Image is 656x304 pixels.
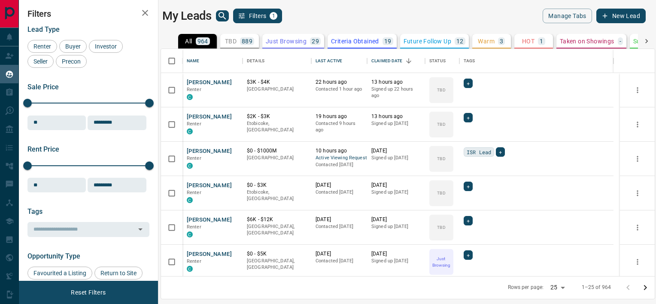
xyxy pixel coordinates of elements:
button: more [631,255,644,268]
button: [PERSON_NAME] [187,113,232,121]
p: Signed up [DATE] [371,189,421,196]
span: Lead Type [27,25,60,33]
button: Manage Tabs [543,9,592,23]
span: Renter [187,190,201,195]
p: Future Follow Up [404,38,451,44]
button: more [631,221,644,234]
div: Last Active [316,49,342,73]
div: Favourited a Listing [27,267,92,280]
p: 19 hours ago [316,113,363,120]
span: Precon [59,58,84,65]
p: [DATE] [371,250,421,258]
span: Renter [30,43,54,50]
p: - [620,38,621,44]
div: Seller [27,55,54,68]
span: Buyer [62,43,84,50]
p: [GEOGRAPHIC_DATA] [247,86,307,93]
p: HOT [522,38,535,44]
button: search button [216,10,229,21]
span: Renter [187,87,201,92]
p: Signed up [DATE] [371,155,421,161]
button: Reset Filters [65,285,111,300]
span: Renter [187,224,201,230]
button: [PERSON_NAME] [187,79,232,87]
h1: My Leads [162,9,212,23]
div: Renter [27,40,57,53]
p: 10 hours ago [316,147,363,155]
p: TBD [225,38,237,44]
div: + [464,79,473,88]
p: Criteria Obtained [331,38,379,44]
button: more [631,84,644,97]
p: $2K - $3K [247,113,307,120]
div: Status [429,49,446,73]
p: Signed up [DATE] [371,120,421,127]
span: + [467,113,470,122]
p: [DATE] [371,182,421,189]
p: $6K - $12K [247,216,307,223]
p: [GEOGRAPHIC_DATA], [GEOGRAPHIC_DATA] [247,223,307,237]
span: + [467,216,470,225]
span: + [467,251,470,259]
span: Seller [30,58,51,65]
p: Contacted [DATE] [316,223,363,230]
p: Etobicoke, [GEOGRAPHIC_DATA] [247,120,307,134]
p: [DATE] [316,182,363,189]
div: + [464,182,473,191]
div: condos.ca [187,128,193,134]
p: Taken on Showings [560,38,614,44]
button: [PERSON_NAME] [187,182,232,190]
div: Tags [459,49,613,73]
div: Name [187,49,200,73]
p: 22 hours ago [316,79,363,86]
span: Sale Price [27,83,59,91]
p: TBD [437,224,445,231]
div: Buyer [59,40,87,53]
p: All [185,38,192,44]
div: condos.ca [187,197,193,203]
button: Go to next page [637,279,654,296]
div: Claimed Date [367,49,425,73]
p: Contacted 1 hour ago [316,86,363,93]
p: [DATE] [316,216,363,223]
p: 29 [312,38,319,44]
span: Rent Price [27,145,59,153]
div: Name [182,49,243,73]
button: Sort [403,55,415,67]
div: Claimed Date [371,49,403,73]
p: [GEOGRAPHIC_DATA], [GEOGRAPHIC_DATA] [247,258,307,271]
p: Contacted [DATE] [316,258,363,264]
h2: Filters [27,9,149,19]
p: $0 - $1000M [247,147,307,155]
p: 19 [384,38,392,44]
span: Favourited a Listing [30,270,89,277]
div: + [464,216,473,225]
p: TBD [437,155,445,162]
p: Signed up 22 hours ago [371,86,421,99]
div: Status [425,49,459,73]
p: Just Browsing [266,38,307,44]
p: TBD [437,121,445,128]
p: $0 - $5K [247,250,307,258]
p: Rows per page: [508,284,544,291]
div: Details [243,49,311,73]
div: condos.ca [187,94,193,100]
span: Renter [187,121,201,127]
p: $3K - $4K [247,79,307,86]
p: 964 [197,38,208,44]
p: Signed up [DATE] [371,258,421,264]
div: Return to Site [94,267,143,280]
div: condos.ca [187,266,193,272]
p: 1 [540,38,543,44]
p: [DATE] [371,147,421,155]
span: Investor [92,43,120,50]
span: Active Viewing Request [316,155,363,162]
div: + [464,250,473,260]
button: New Lead [596,9,646,23]
p: [DATE] [316,250,363,258]
p: TBD [437,190,445,196]
span: Renter [187,155,201,161]
p: 12 [456,38,464,44]
span: + [467,182,470,191]
div: Investor [89,40,123,53]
